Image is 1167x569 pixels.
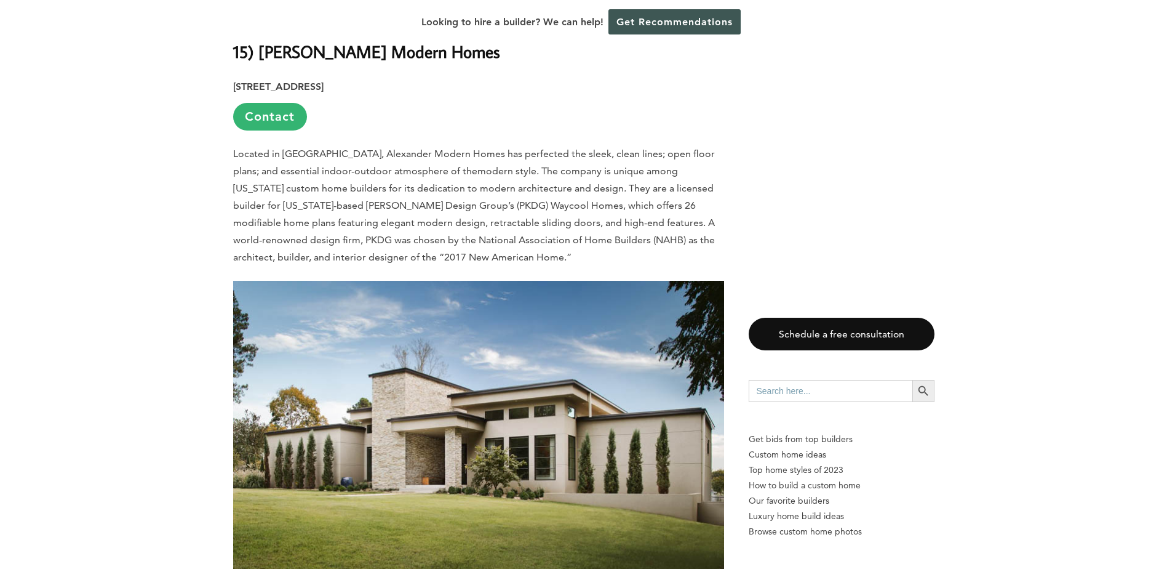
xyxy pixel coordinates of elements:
[608,9,741,34] a: Get Recommendations
[749,478,934,493] a: How to build a custom home
[917,384,930,398] svg: Search
[233,103,307,131] a: Contact
[233,41,500,62] b: 15) [PERSON_NAME] Modern Homes
[749,447,934,462] a: Custom home ideas
[749,509,934,524] a: Luxury home build ideas
[749,462,934,478] a: Top home styles of 2023
[749,524,934,539] a: Browse custom home photos
[233,165,715,263] span: modern style. The company is unique among [US_STATE] custom home builders for its dedication to m...
[233,81,324,92] strong: [STREET_ADDRESS]
[749,493,934,509] a: Our favorite builders
[749,380,912,402] input: Search here...
[749,432,934,447] p: Get bids from top builders
[233,148,715,177] span: Located in [GEOGRAPHIC_DATA], Alexander Modern Homes has perfected the sleek, clean lines; open f...
[749,318,934,350] a: Schedule a free consultation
